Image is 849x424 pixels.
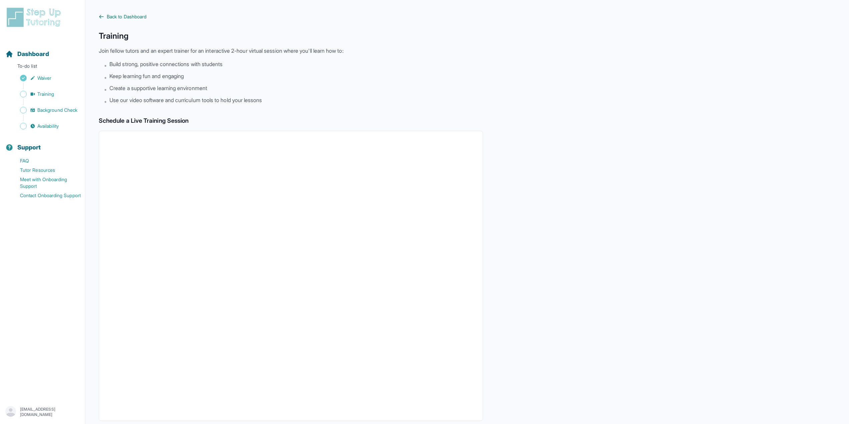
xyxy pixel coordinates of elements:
span: Dashboard [17,49,49,59]
span: • [104,73,107,81]
a: Tutor Resources [5,165,85,175]
p: To-do list [3,63,82,72]
span: Back to Dashboard [107,13,146,20]
span: • [104,61,107,69]
span: Background Check [37,107,77,113]
a: Dashboard [5,49,49,59]
a: Background Check [5,105,85,115]
span: Use our video software and curriculum tools to hold your lessons [109,96,262,104]
h1: Training [99,31,483,41]
iframe: Live Training [107,139,475,413]
span: Keep learning fun and engaging [109,72,184,80]
span: • [104,85,107,93]
a: Back to Dashboard [99,13,483,20]
span: Create a supportive learning environment [109,84,207,92]
span: Training [37,91,54,97]
span: Build strong, positive connections with students [109,60,223,68]
img: logo [5,7,65,28]
h2: Schedule a Live Training Session [99,116,483,125]
p: Join fellow tutors and an expert trainer for an interactive 2-hour virtual session where you'll l... [99,47,483,55]
button: [EMAIL_ADDRESS][DOMAIN_NAME] [5,406,80,418]
a: Meet with Onboarding Support [5,175,85,191]
a: FAQ [5,156,85,165]
button: Support [3,132,82,155]
p: [EMAIL_ADDRESS][DOMAIN_NAME] [20,407,80,417]
button: Dashboard [3,39,82,61]
a: Contact Onboarding Support [5,191,85,200]
a: Availability [5,121,85,131]
a: Training [5,89,85,99]
span: • [104,97,107,105]
span: Availability [37,123,59,129]
span: Support [17,143,41,152]
span: Waiver [37,75,51,81]
a: Waiver [5,73,85,83]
